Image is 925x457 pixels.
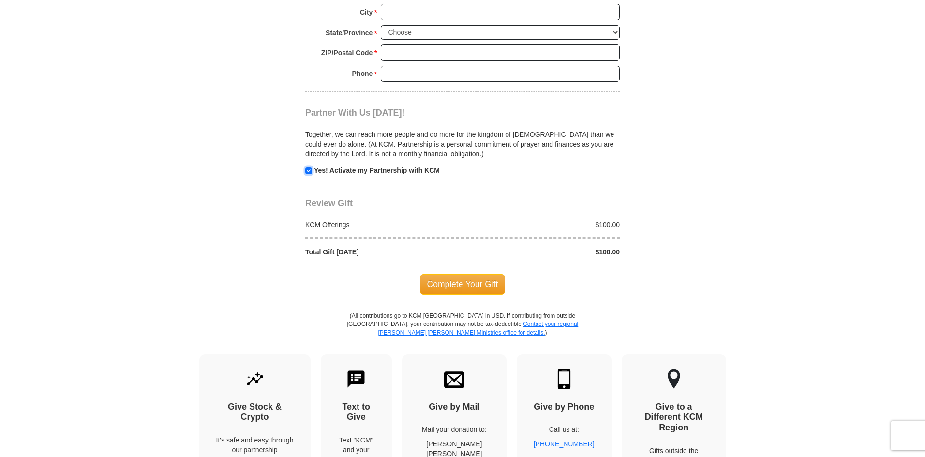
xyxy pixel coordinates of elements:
div: $100.00 [462,220,625,230]
span: Complete Your Gift [420,274,506,295]
img: text-to-give.svg [346,369,366,389]
img: envelope.svg [444,369,464,389]
strong: Yes! Activate my Partnership with KCM [314,166,440,174]
strong: Phone [352,67,373,80]
p: Mail your donation to: [419,425,490,434]
p: Call us at: [534,425,595,434]
strong: ZIP/Postal Code [321,46,373,59]
h4: Give to a Different KCM Region [639,402,709,433]
h4: Text to Give [338,402,375,423]
span: Review Gift [305,198,353,208]
strong: State/Province [326,26,373,40]
a: [PHONE_NUMBER] [534,440,595,448]
p: (All contributions go to KCM [GEOGRAPHIC_DATA] in USD. If contributing from outside [GEOGRAPHIC_D... [346,312,579,354]
h4: Give by Mail [419,402,490,413]
img: other-region [667,369,681,389]
img: mobile.svg [554,369,574,389]
div: $100.00 [462,247,625,257]
h4: Give by Phone [534,402,595,413]
div: KCM Offerings [300,220,463,230]
span: Partner With Us [DATE]! [305,108,405,118]
div: Total Gift [DATE] [300,247,463,257]
strong: City [360,5,373,19]
p: Together, we can reach more people and do more for the kingdom of [DEMOGRAPHIC_DATA] than we coul... [305,130,620,159]
a: Contact your regional [PERSON_NAME] [PERSON_NAME] Ministries office for details. [378,321,578,336]
img: give-by-stock.svg [245,369,265,389]
h4: Give Stock & Crypto [216,402,294,423]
